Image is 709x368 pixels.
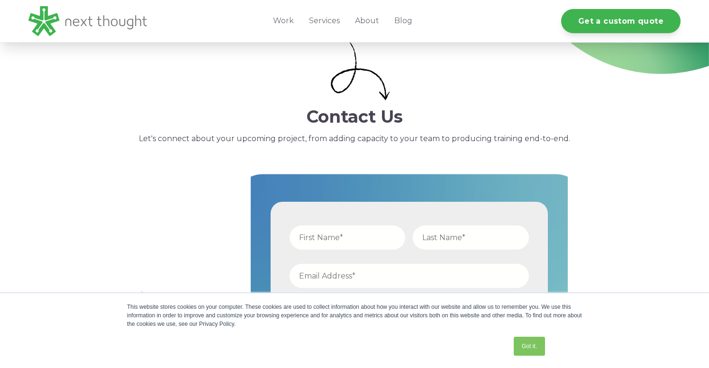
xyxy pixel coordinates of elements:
[413,225,529,250] input: Last Name*
[28,107,681,126] h2: Contact Us
[127,303,582,328] div: This website stores cookies on your computer. These cookies are used to collect information about...
[331,33,390,101] img: Small curly arrow
[28,6,147,36] img: LG - NextThought Logo
[28,133,681,145] p: Let's connect about your upcoming project, from adding capacity to your team to producing trainin...
[290,225,406,250] input: First Name*
[561,9,681,33] a: Get a custom quote
[290,264,529,288] input: Email Address*
[514,337,545,356] a: Got it.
